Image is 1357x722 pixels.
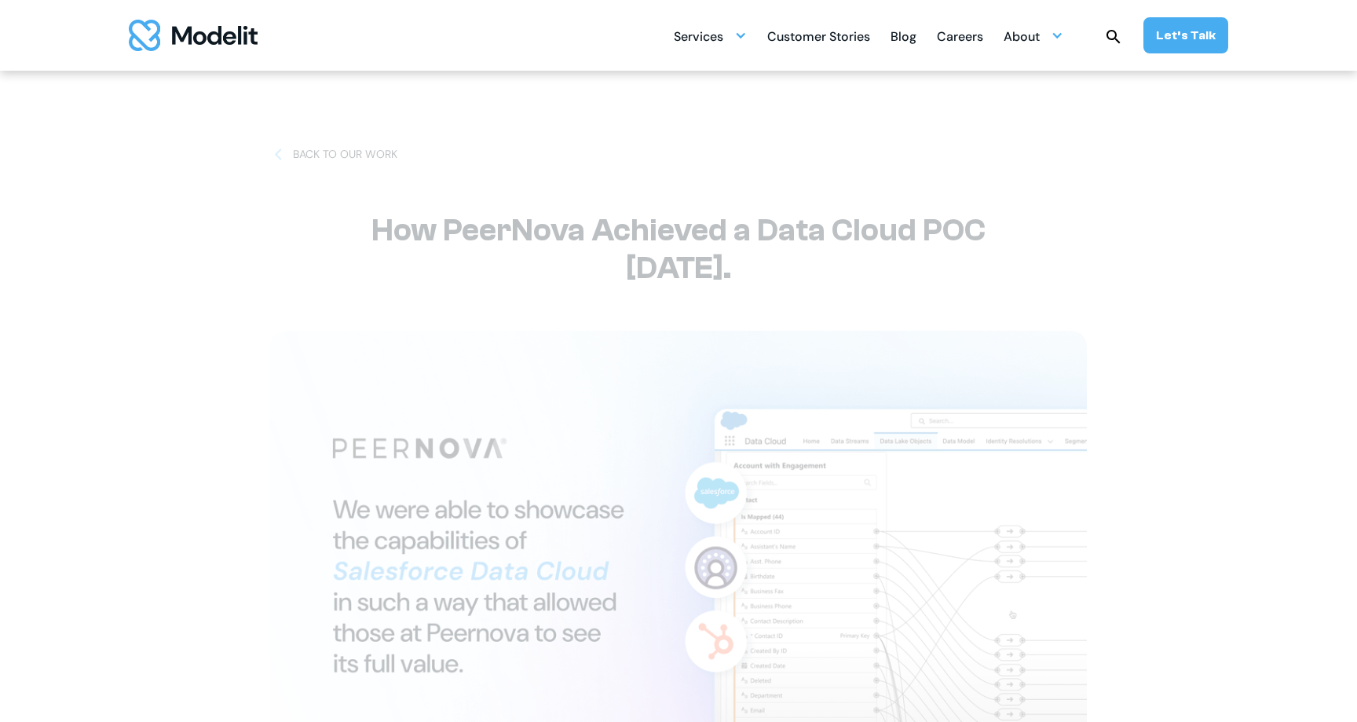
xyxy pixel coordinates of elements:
div: Blog [891,23,916,53]
h1: How PeerNova Achieved a Data Cloud POC [DATE]. [325,211,1032,287]
div: Customer Stories [767,23,870,53]
div: Careers [937,23,983,53]
a: Blog [891,20,916,51]
div: BACK TO OUR WORK [293,146,397,163]
div: About [1004,23,1040,53]
a: Let’s Talk [1143,17,1228,53]
a: BACK TO OUR WORK [270,146,397,163]
img: modelit logo [129,20,258,51]
a: Customer Stories [767,20,870,51]
div: Services [674,20,747,51]
div: Let’s Talk [1156,27,1216,44]
a: Careers [937,20,983,51]
div: Services [674,23,723,53]
a: home [129,20,258,51]
div: About [1004,20,1063,51]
